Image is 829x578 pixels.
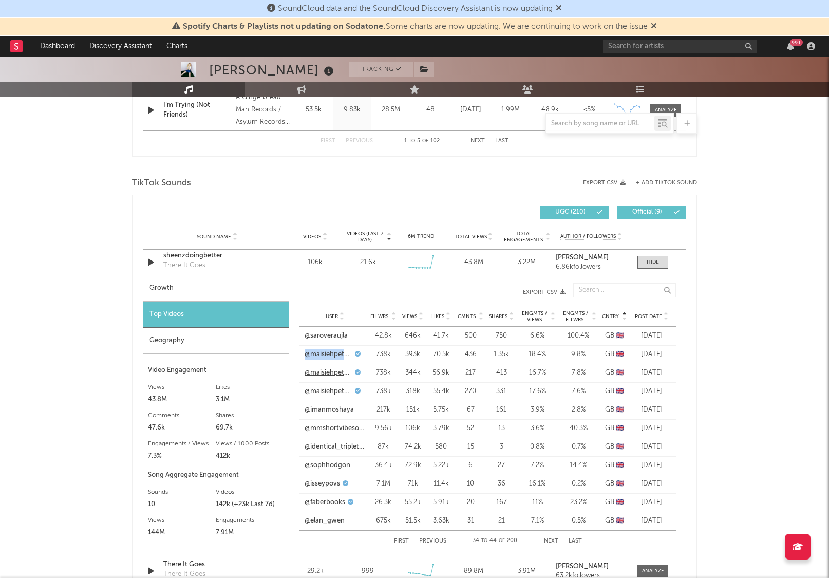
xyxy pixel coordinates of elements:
div: 7.8 % [560,368,596,378]
div: 217k [370,405,396,415]
button: UGC(210) [540,206,609,219]
div: Top Videos [143,302,289,328]
div: Song Aggregate Engagement [148,469,284,481]
div: Views [148,514,216,527]
div: [DATE] [632,331,671,341]
div: 331 [488,386,514,397]
div: 2.8 % [560,405,596,415]
div: 69.7k [216,422,284,434]
div: 89.8M [450,566,498,576]
div: 750 [488,331,514,341]
div: 0.8 % [519,442,555,452]
span: UGC ( 210 ) [547,209,594,215]
span: Likes [431,313,444,320]
span: 🇬🇧 [616,443,624,450]
a: @elan_gwen [305,516,345,526]
div: Likes [216,381,284,394]
button: Next [470,138,485,144]
div: 646k [401,331,424,341]
div: 29.2k [291,566,339,576]
div: 15 [458,442,483,452]
div: GB [601,423,627,434]
div: 7.1 % [519,516,555,526]
div: I’m Trying (Not Friends) [163,100,231,120]
div: Views / 1000 Posts [216,438,284,450]
div: Videos [216,486,284,498]
div: 23.2 % [560,497,596,508]
strong: [PERSON_NAME] [556,563,609,570]
button: First [321,138,335,144]
div: 53.5k [297,105,330,115]
span: Videos [303,234,321,240]
div: 67 [458,405,483,415]
input: Search by song name or URL [546,120,654,128]
div: Geography [143,328,289,354]
div: 7.6 % [560,386,596,397]
div: 36 [488,479,514,489]
div: 43.8M [148,394,216,406]
div: 3 [488,442,514,452]
div: 500 [458,331,483,341]
strong: [PERSON_NAME] [556,254,609,261]
button: Last [495,138,508,144]
div: 3.1M [216,394,284,406]
div: GB [601,497,627,508]
div: 9.56k [370,423,396,434]
div: 11.4k [429,479,453,489]
button: Tracking [349,62,413,77]
span: 🇬🇧 [616,517,624,524]
div: Engagements / Views [148,438,216,450]
span: 🇬🇧 [616,406,624,413]
span: Cmnts. [458,313,477,320]
div: 99 + [790,39,803,46]
div: [DATE] [632,497,671,508]
a: Charts [159,36,195,57]
span: to [409,139,415,143]
div: 3.63k [429,516,453,526]
span: of [499,538,505,543]
div: [DATE] [632,405,671,415]
div: 21.6k [360,257,376,268]
a: @maisiehpeters [305,386,352,397]
div: 3.91M [503,566,551,576]
button: + Add TikTok Sound [626,180,697,186]
span: Videos (last 7 days) [344,231,386,243]
span: Post Date [635,313,662,320]
div: 7.91M [216,527,284,539]
div: 51.5k [401,516,424,526]
div: 16.7 % [519,368,555,378]
div: 48 [412,105,448,115]
button: Last [569,538,582,544]
div: 106k [401,423,424,434]
span: Views [402,313,417,320]
span: Official ( 9 ) [624,209,671,215]
div: 52 [458,423,483,434]
div: 675k [370,516,396,526]
span: 🇬🇧 [616,388,624,395]
span: 🇬🇧 [616,351,624,358]
div: There It Goes [163,560,271,570]
div: [DATE] [632,349,671,360]
div: 74.2k [401,442,424,452]
div: 18.4 % [519,349,555,360]
div: GB [601,331,627,341]
div: 13 [488,423,514,434]
div: 999 [362,566,374,576]
div: 11 % [519,497,555,508]
a: sheenzdoingbetter [163,251,271,261]
div: 9.83k [335,105,369,115]
a: @maisiehpeters [305,368,352,378]
div: 151k [401,405,424,415]
div: [DATE] [632,442,671,452]
a: @sophhodgon [305,460,350,471]
div: [DATE] [632,479,671,489]
div: 6.6 % [519,331,555,341]
div: 270 [458,386,483,397]
div: GB [601,405,627,415]
span: 🇬🇧 [616,369,624,376]
div: 17.6 % [519,386,555,397]
div: 5.75k [429,405,453,415]
div: 6 [458,460,483,471]
div: 0.2 % [560,479,596,489]
span: 🇬🇧 [616,462,624,469]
